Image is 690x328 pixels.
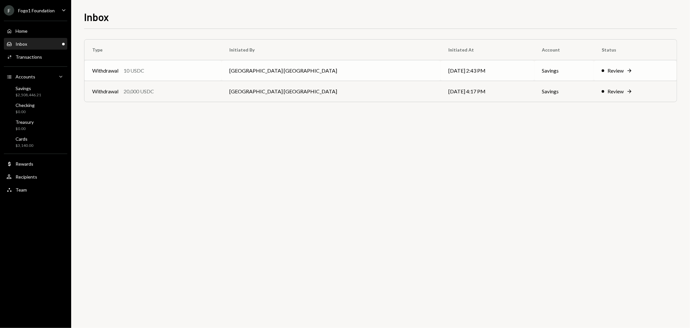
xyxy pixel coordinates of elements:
td: [GEOGRAPHIC_DATA] [GEOGRAPHIC_DATA] [222,81,441,102]
h1: Inbox [84,10,109,23]
a: Transactions [4,51,67,63]
a: Savings$2,508,446.21 [4,84,67,99]
div: $2,508,446.21 [16,92,41,98]
th: Status [594,40,677,60]
td: [DATE] 4:17 PM [441,81,534,102]
div: Rewards [16,161,33,167]
div: Recipients [16,174,37,180]
a: Accounts [4,71,67,82]
td: Savings [534,60,594,81]
div: Checking [16,102,35,108]
div: Fogo1 Foundation [18,8,55,13]
div: F [4,5,14,16]
div: $0.00 [16,126,34,132]
div: Team [16,187,27,193]
div: Cards [16,136,33,142]
div: $3,140.00 [16,143,33,148]
th: Type [84,40,222,60]
a: Treasury$0.00 [4,117,67,133]
a: Rewards [4,158,67,170]
div: Withdrawal [92,67,118,75]
a: Team [4,184,67,195]
th: Account [534,40,594,60]
a: Inbox [4,38,67,50]
div: Review [608,88,624,95]
th: Initiated At [441,40,534,60]
div: Withdrawal [92,88,118,95]
td: Savings [534,81,594,102]
div: Review [608,67,624,75]
div: Accounts [16,74,35,79]
div: Home [16,28,27,34]
div: $0.00 [16,109,35,115]
a: Home [4,25,67,37]
td: [GEOGRAPHIC_DATA] [GEOGRAPHIC_DATA] [222,60,441,81]
div: 10 USDC [124,67,144,75]
div: Treasury [16,119,34,125]
a: Cards$3,140.00 [4,134,67,150]
th: Initiated By [222,40,441,60]
div: Savings [16,86,41,91]
div: Inbox [16,41,27,47]
a: Checking$0.00 [4,100,67,116]
div: Transactions [16,54,42,60]
a: Recipients [4,171,67,182]
td: [DATE] 2:43 PM [441,60,534,81]
div: 20,000 USDC [124,88,154,95]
